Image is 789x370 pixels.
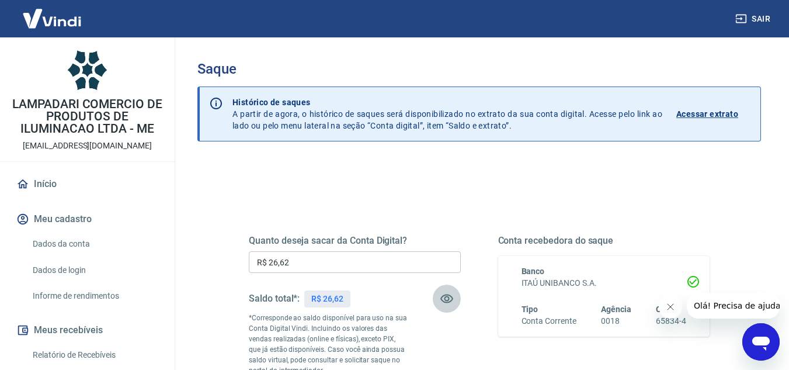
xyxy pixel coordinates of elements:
p: A partir de agora, o histórico de saques será disponibilizado no extrato da sua conta digital. Ac... [232,96,662,132]
span: Conta [656,305,678,314]
iframe: Mensagem da empresa [687,293,780,319]
span: Tipo [522,305,538,314]
p: R$ 26,62 [311,293,343,305]
h6: Conta Corrente [522,315,576,327]
p: Histórico de saques [232,96,662,108]
iframe: Botão para abrir a janela de mensagens [742,323,780,361]
img: Vindi [14,1,90,36]
a: Início [14,171,161,197]
button: Sair [733,8,775,30]
span: Agência [601,305,631,314]
h5: Saldo total*: [249,293,300,305]
a: Dados da conta [28,232,161,256]
a: Informe de rendimentos [28,284,161,308]
h5: Conta recebedora do saque [498,235,710,247]
h5: Quanto deseja sacar da Conta Digital? [249,235,461,247]
p: LAMPADARI COMERCIO DE PRODUTOS DE ILUMINACAO LTDA - ME [9,98,165,135]
a: Acessar extrato [676,96,751,132]
span: Banco [522,267,545,276]
h6: 65834-4 [656,315,686,327]
a: Dados de login [28,258,161,282]
button: Meus recebíveis [14,317,161,343]
img: d59759c2-ed5c-4496-b08d-78f18c0b07d5.jpeg [64,47,111,94]
h6: ITAÚ UNIBANCO S.A. [522,277,687,289]
p: [EMAIL_ADDRESS][DOMAIN_NAME] [23,140,152,152]
button: Meu cadastro [14,206,161,232]
span: Olá! Precisa de ajuda? [7,8,98,18]
a: Relatório de Recebíveis [28,343,161,367]
h3: Saque [197,61,761,77]
h6: 0018 [601,315,631,327]
iframe: Fechar mensagem [659,295,682,319]
p: Acessar extrato [676,108,738,120]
